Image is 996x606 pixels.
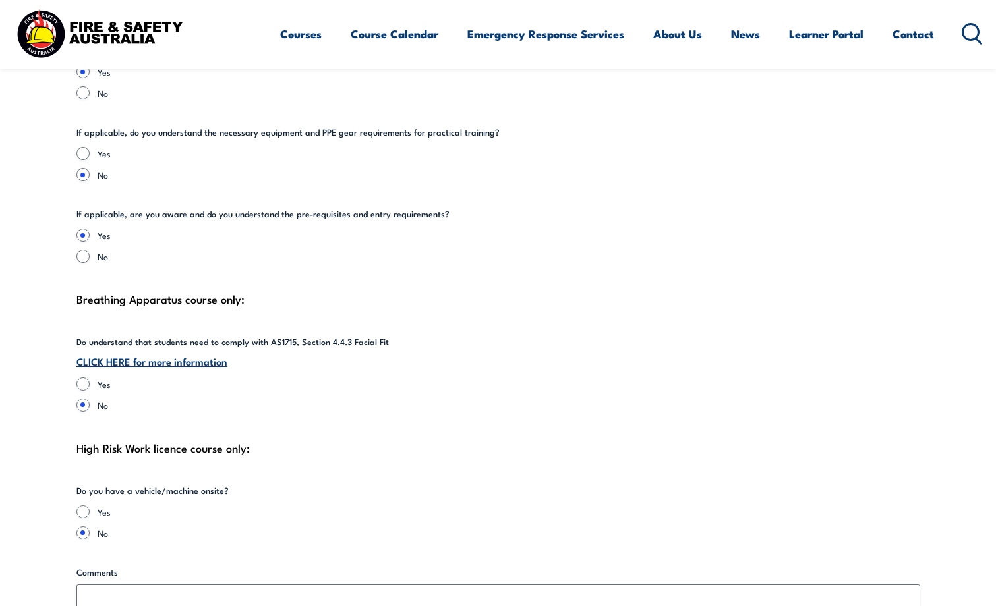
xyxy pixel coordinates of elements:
[98,65,920,78] label: Yes
[98,168,920,181] label: No
[76,126,500,139] legend: If applicable, do you understand the necessary equipment and PPE gear requirements for practical ...
[98,86,920,99] label: No
[98,377,920,391] label: Yes
[98,229,920,242] label: Yes
[76,438,920,458] div: High Risk Work licence course only:
[731,16,760,51] a: News
[98,147,920,160] label: Yes
[653,16,702,51] a: About Us
[76,335,389,348] legend: Do understand that students need to comply with AS1715, Section 4.4.3 Facial Fit
[98,250,920,263] label: No
[789,16,864,51] a: Learner Portal
[893,16,934,51] a: Contact
[467,16,624,51] a: Emergency Response Services
[76,289,920,309] div: Breathing Apparatus course only:
[98,526,351,539] label: No
[76,484,229,497] legend: Do you have a vehicle/machine onsite?
[76,354,227,368] a: CLICK HERE for more information
[98,505,351,518] label: Yes
[351,16,438,51] a: Course Calendar
[76,207,450,221] legend: If applicable, are you aware and do you understand the pre-requisites and entry requirements?
[98,399,920,412] label: No
[76,566,920,579] label: Comments
[280,16,322,51] a: Courses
